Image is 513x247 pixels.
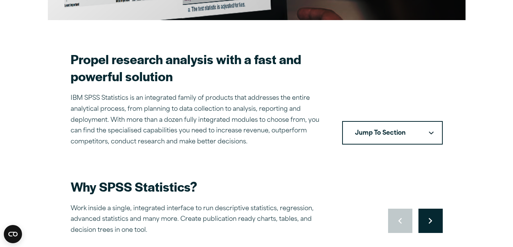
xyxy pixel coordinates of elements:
[4,225,22,243] button: Open CMP widget
[71,93,324,148] p: IBM SPSS Statistics is an integrated family of products that addresses the entire analytical proc...
[429,131,434,135] svg: Downward pointing chevron
[429,218,432,224] svg: Right pointing chevron
[342,121,443,145] button: Jump To SectionDownward pointing chevron
[71,203,336,236] p: Work inside a single, integrated interface to run descriptive statistics, regression, advanced st...
[418,209,443,233] button: Move to next slide
[71,178,336,195] h2: Why SPSS Statistics?
[342,121,443,145] nav: Table of Contents
[71,50,324,85] h2: Propel research analysis with a fast and powerful solution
